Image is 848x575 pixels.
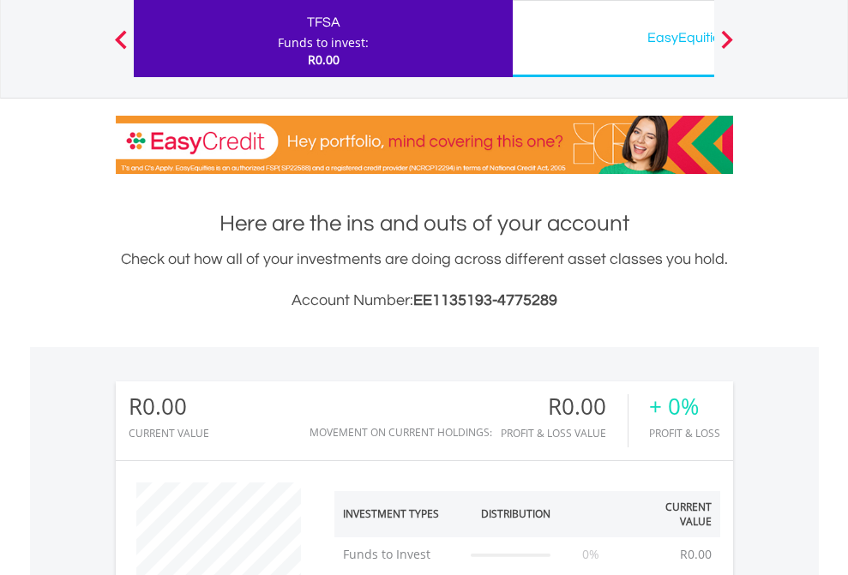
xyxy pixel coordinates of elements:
div: TFSA [144,10,502,34]
td: Funds to Invest [334,537,463,572]
div: Distribution [481,506,550,521]
img: EasyCredit Promotion Banner [116,116,733,174]
h1: Here are the ins and outs of your account [116,208,733,239]
div: R0.00 [129,394,209,419]
div: Funds to invest: [278,34,369,51]
th: Investment Types [334,491,463,537]
span: R0.00 [308,51,340,68]
h3: Account Number: [116,289,733,313]
div: CURRENT VALUE [129,428,209,439]
button: Previous [104,39,138,56]
div: Movement on Current Holdings: [310,427,492,438]
span: EE1135193-4775289 [413,292,557,308]
div: Profit & Loss Value [501,428,628,439]
button: Next [710,39,744,56]
td: R0.00 [671,537,720,572]
div: R0.00 [501,394,628,419]
div: Profit & Loss [649,428,720,439]
td: 0% [559,537,623,572]
th: Current Value [623,491,720,537]
div: + 0% [649,394,720,419]
div: Check out how all of your investments are doing across different asset classes you hold. [116,248,733,313]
